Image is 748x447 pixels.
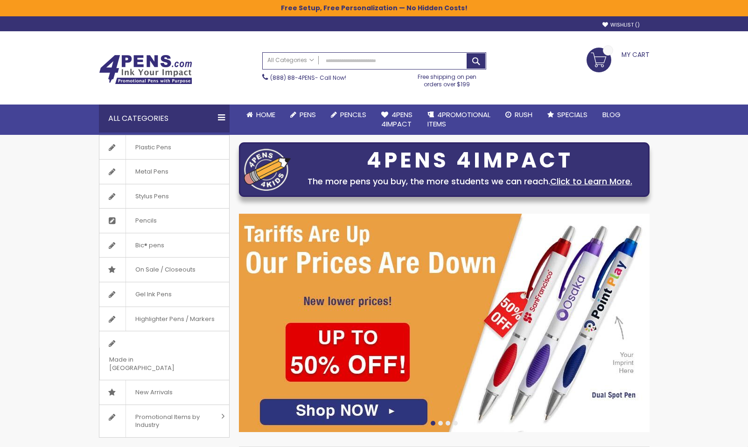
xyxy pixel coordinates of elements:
[126,258,205,282] span: On Sale / Closeouts
[427,110,490,129] span: 4PROMOTIONAL ITEMS
[244,148,291,191] img: four_pen_logo.png
[126,307,224,331] span: Highlighter Pens / Markers
[256,110,275,119] span: Home
[99,307,229,331] a: Highlighter Pens / Markers
[295,151,644,170] div: 4PENS 4IMPACT
[540,105,595,125] a: Specials
[99,405,229,437] a: Promotional Items by Industry
[99,380,229,405] a: New Arrivals
[408,70,486,88] div: Free shipping on pen orders over $199
[263,53,319,68] a: All Categories
[99,135,229,160] a: Plastic Pens
[550,175,632,187] a: Click to Learn More.
[323,105,374,125] a: Pencils
[99,160,229,184] a: Metal Pens
[283,105,323,125] a: Pens
[602,110,621,119] span: Blog
[515,110,532,119] span: Rush
[99,258,229,282] a: On Sale / Closeouts
[126,209,166,233] span: Pencils
[99,331,229,380] a: Made in [GEOGRAPHIC_DATA]
[270,74,315,82] a: (888) 88-4PENS
[126,135,181,160] span: Plastic Pens
[595,105,628,125] a: Blog
[300,110,316,119] span: Pens
[99,282,229,307] a: Gel Ink Pens
[126,160,178,184] span: Metal Pens
[99,105,230,133] div: All Categories
[295,175,644,188] div: The more pens you buy, the more students we can reach.
[270,74,346,82] span: - Call Now!
[340,110,366,119] span: Pencils
[126,233,174,258] span: Bic® pens
[126,282,181,307] span: Gel Ink Pens
[99,55,192,84] img: 4Pens Custom Pens and Promotional Products
[602,21,640,28] a: Wishlist
[99,348,206,380] span: Made in [GEOGRAPHIC_DATA]
[126,184,178,209] span: Stylus Pens
[99,209,229,233] a: Pencils
[557,110,587,119] span: Specials
[374,105,420,135] a: 4Pens4impact
[99,184,229,209] a: Stylus Pens
[239,214,650,432] img: /cheap-promotional-products.html
[99,233,229,258] a: Bic® pens
[267,56,314,64] span: All Categories
[498,105,540,125] a: Rush
[381,110,412,129] span: 4Pens 4impact
[239,105,283,125] a: Home
[126,405,218,437] span: Promotional Items by Industry
[420,105,498,135] a: 4PROMOTIONALITEMS
[126,380,182,405] span: New Arrivals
